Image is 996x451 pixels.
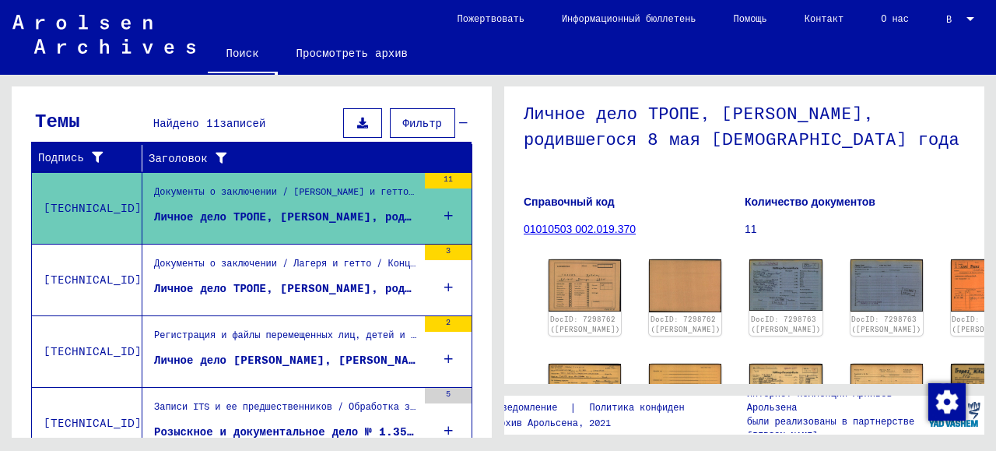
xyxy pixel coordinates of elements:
[577,400,759,416] a: Политика конфиденциальности
[649,259,721,312] img: 002.jpg
[524,223,636,235] a: 01010503 002.019.370
[38,146,146,171] div: Подпись
[570,400,577,414] font: |
[749,364,822,416] img: 001.jpg
[524,196,615,208] font: Справочный код
[549,259,621,312] img: 001.jpg
[745,223,757,235] font: 11
[851,315,921,334] a: DocID: 7298763 ([PERSON_NAME])
[403,116,442,130] font: Фильтр
[925,395,984,434] img: yv_logo.png
[745,196,875,208] font: Количество документов
[805,12,843,24] font: Контакт
[881,12,909,24] font: О нас
[38,150,84,164] font: Подпись
[296,46,408,60] font: Просмотреть архив
[751,315,821,334] a: DocID: 7298763 ([PERSON_NAME])
[524,102,959,150] font: Личное дело ТРОПЕ, [PERSON_NAME], родившегося 8 мая [DEMOGRAPHIC_DATA] года
[208,34,278,75] a: Поиск
[850,259,923,312] img: 002.jpg
[154,281,678,295] font: Личное дело ТРОПЕ, [PERSON_NAME], родившегося 25 ноября [DEMOGRAPHIC_DATA] г.
[154,210,664,224] font: Личное дело ТРОПЕ, [PERSON_NAME], родившегося 8 мая [DEMOGRAPHIC_DATA] года
[747,415,914,441] font: были реализованы в партнерстве [PERSON_NAME]
[589,401,740,413] font: Политика конфиденциальности
[928,383,966,421] img: Изменить согласие
[749,259,822,311] img: 001.jpg
[651,315,721,334] a: DocID: 7298762 ([PERSON_NAME])
[149,146,457,171] div: Заголовок
[226,46,259,60] font: Поиск
[390,108,455,138] button: Фильтр
[457,12,524,24] font: Пожертвовать
[550,315,620,334] a: DocID: 7298762 ([PERSON_NAME])
[649,364,721,413] img: 002.jpg
[562,12,696,24] font: Информационный бюллетень
[850,364,923,416] img: 002.jpg
[549,364,621,413] img: 001.jpg
[278,34,426,72] a: Просмотреть архив
[429,417,611,428] font: Copyright © Архив Арольсена, 2021
[734,12,767,24] font: Помощь
[12,15,195,54] img: Arolsen_neg.svg
[946,13,952,25] font: В
[154,425,822,439] font: Розыскное и документальное дело № 1.359.126 в отношении ТРОПЕ, [PERSON_NAME], родившегося [DATE] г.
[149,151,208,165] font: Заголовок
